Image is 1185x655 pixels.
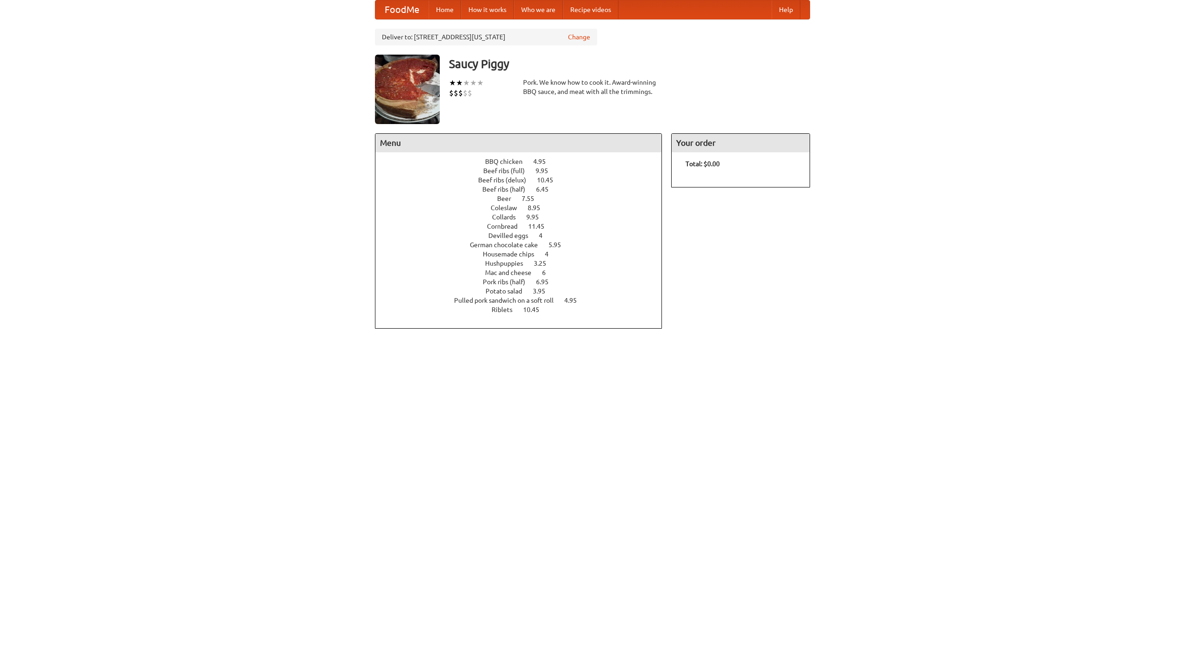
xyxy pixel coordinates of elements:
span: Pork ribs (half) [483,278,535,286]
a: BBQ chicken 4.95 [485,158,563,165]
h3: Saucy Piggy [449,55,810,73]
a: Recipe videos [563,0,618,19]
li: ★ [463,78,470,88]
span: 6.45 [536,186,558,193]
a: Help [772,0,800,19]
div: Pork. We know how to cook it. Award-winning BBQ sauce, and meat with all the trimmings. [523,78,662,96]
span: Collards [492,213,525,221]
span: Riblets [492,306,522,313]
span: 4.95 [564,297,586,304]
img: angular.jpg [375,55,440,124]
span: Mac and cheese [485,269,541,276]
span: Beef ribs (half) [482,186,535,193]
a: Hushpuppies 3.25 [485,260,563,267]
span: Devilled eggs [488,232,537,239]
a: Beer 7.55 [497,195,551,202]
h4: Menu [375,134,661,152]
a: Mac and cheese 6 [485,269,563,276]
span: 11.45 [528,223,554,230]
a: German chocolate cake 5.95 [470,241,578,249]
a: Beef ribs (full) 9.95 [483,167,565,175]
span: German chocolate cake [470,241,547,249]
li: $ [454,88,458,98]
span: 9.95 [526,213,548,221]
span: 4 [539,232,552,239]
span: Beef ribs (delux) [478,176,536,184]
span: 10.45 [523,306,549,313]
div: Deliver to: [STREET_ADDRESS][US_STATE] [375,29,597,45]
a: Devilled eggs 4 [488,232,560,239]
span: 4 [545,250,558,258]
a: Change [568,32,590,42]
a: Housemade chips 4 [483,250,566,258]
li: ★ [456,78,463,88]
a: Coleslaw 8.95 [491,204,557,212]
span: 9.95 [536,167,557,175]
span: 6.95 [536,278,558,286]
span: Hushpuppies [485,260,532,267]
li: ★ [470,78,477,88]
span: Pulled pork sandwich on a soft roll [454,297,563,304]
span: 8.95 [528,204,549,212]
a: Beef ribs (half) 6.45 [482,186,566,193]
a: Pork ribs (half) 6.95 [483,278,566,286]
span: 3.25 [534,260,555,267]
b: Total: $0.00 [686,160,720,168]
a: Home [429,0,461,19]
span: Cornbread [487,223,527,230]
a: Riblets 10.45 [492,306,556,313]
span: 3.95 [533,287,555,295]
li: $ [468,88,472,98]
a: Beef ribs (delux) 10.45 [478,176,570,184]
span: Coleslaw [491,204,526,212]
span: 10.45 [537,176,562,184]
li: $ [463,88,468,98]
a: FoodMe [375,0,429,19]
a: Pulled pork sandwich on a soft roll 4.95 [454,297,594,304]
a: Cornbread 11.45 [487,223,561,230]
span: Beer [497,195,520,202]
h4: Your order [672,134,810,152]
span: 7.55 [522,195,543,202]
a: Collards 9.95 [492,213,556,221]
span: 4.95 [533,158,555,165]
span: Housemade chips [483,250,543,258]
li: $ [458,88,463,98]
span: Potato salad [486,287,531,295]
span: 6 [542,269,555,276]
a: Who we are [514,0,563,19]
li: $ [449,88,454,98]
span: Beef ribs (full) [483,167,534,175]
a: How it works [461,0,514,19]
li: ★ [449,78,456,88]
a: Potato salad 3.95 [486,287,562,295]
li: ★ [477,78,484,88]
span: 5.95 [549,241,570,249]
span: BBQ chicken [485,158,532,165]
